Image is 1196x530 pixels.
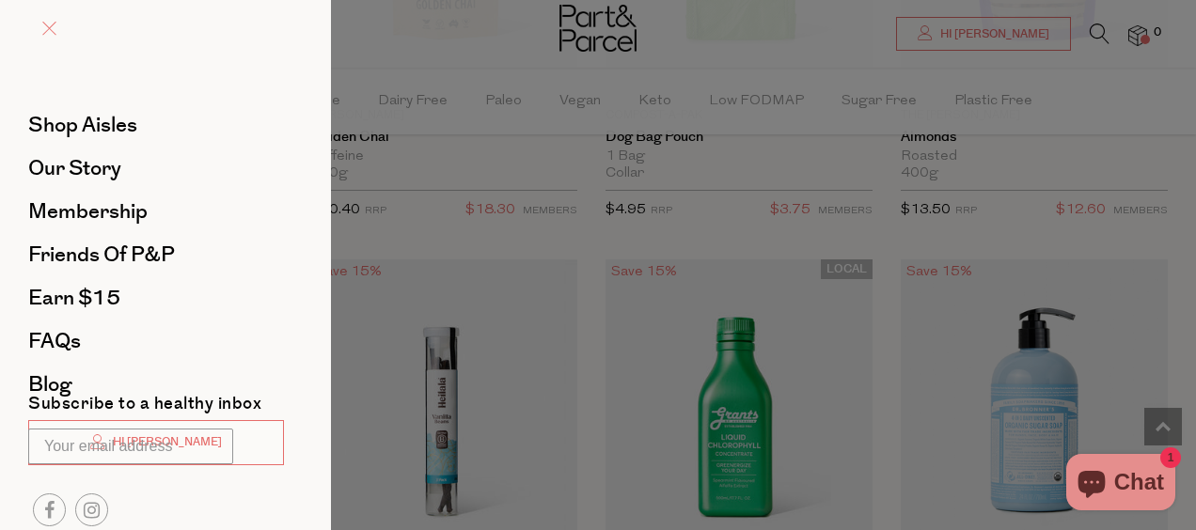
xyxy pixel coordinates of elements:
a: Blog [28,374,284,395]
span: Membership [28,196,148,226]
span: Friends of P&P [28,240,175,270]
a: Our Story [28,158,284,179]
a: Earn $15 [28,288,284,308]
span: Our Story [28,153,121,183]
label: Subscribe to a healthy inbox [28,396,261,419]
a: Shop Aisles [28,115,284,135]
input: Your email address [28,429,233,464]
inbox-online-store-chat: Shopify online store chat [1061,454,1181,515]
span: Blog [28,369,71,399]
span: FAQs [28,326,81,356]
span: Earn $15 [28,283,120,313]
a: FAQs [28,331,284,351]
a: Friends of P&P [28,244,284,265]
a: Membership [28,201,284,222]
span: Shop Aisles [28,110,137,140]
